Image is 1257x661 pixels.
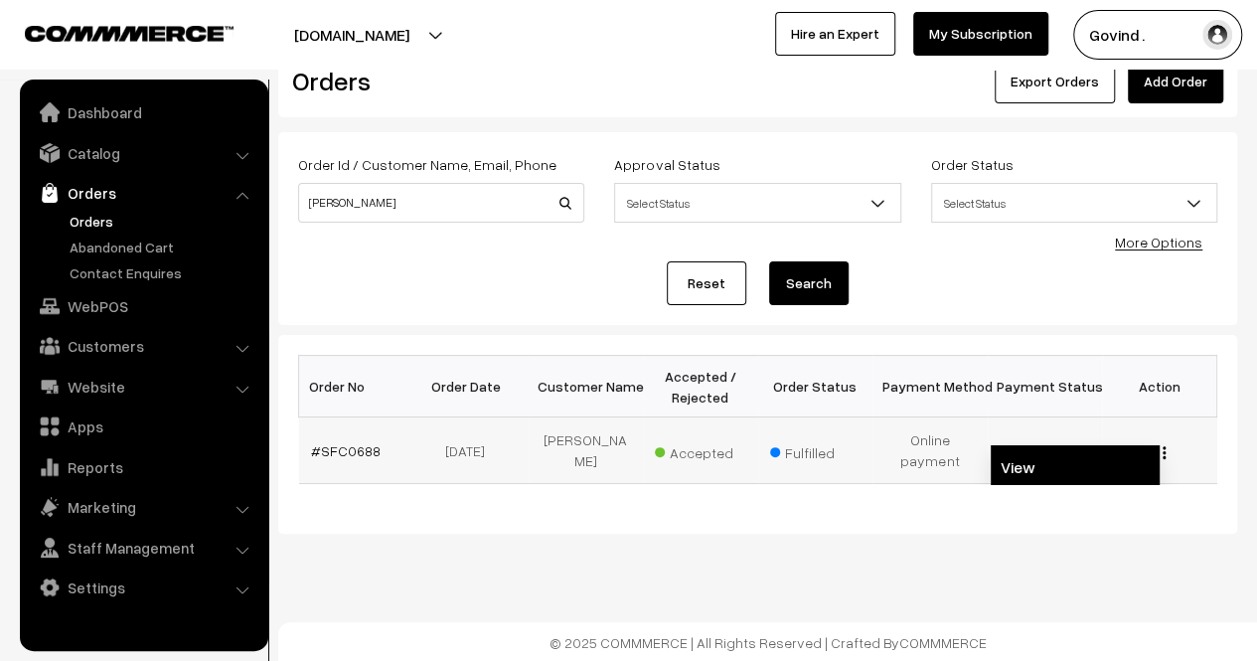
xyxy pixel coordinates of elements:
a: Reports [25,449,261,485]
a: Abandoned Cart [65,237,261,257]
label: Order Id / Customer Name, Email, Phone [298,154,556,175]
button: Export Orders [995,60,1115,103]
th: Order Date [413,356,529,417]
a: Add Order [1128,60,1223,103]
a: Settings [25,570,261,605]
a: Marketing [25,489,261,525]
a: Orders [25,175,261,211]
a: Website [25,369,261,405]
th: Payment Status [988,356,1103,417]
a: COMMMERCE [899,634,987,651]
a: COMMMERCE [25,20,199,44]
a: Catalog [25,135,261,171]
td: Online payment [872,417,988,484]
h2: Orders [292,66,582,96]
a: WebPOS [25,288,261,324]
th: Customer Name [529,356,644,417]
th: Order Status [758,356,873,417]
a: More Options [1115,234,1202,250]
label: Order Status [931,154,1014,175]
td: [PERSON_NAME] [529,417,644,484]
img: user [1202,20,1232,50]
a: Hire an Expert [775,12,895,56]
span: Accepted [655,437,754,463]
span: Select Status [931,183,1217,223]
button: [DOMAIN_NAME] [225,10,479,60]
label: Approval Status [614,154,719,175]
a: Apps [25,409,261,444]
img: Menu [1163,446,1166,459]
th: Payment Method [872,356,988,417]
a: Reset [667,261,746,305]
span: Select Status [932,186,1216,221]
th: Order No [299,356,414,417]
span: Paid [1000,437,1099,463]
input: Order Id / Customer Name / Customer Email / Customer Phone [298,183,584,223]
a: Dashboard [25,94,261,130]
a: Customers [25,328,261,364]
th: Accepted / Rejected [643,356,758,417]
span: Select Status [615,186,899,221]
button: Search [769,261,849,305]
button: Govind . [1073,10,1242,60]
span: Select Status [614,183,900,223]
a: View [991,445,1160,489]
a: Contact Enquires [65,262,261,283]
a: #SFC0688 [311,442,381,459]
td: [DATE] [413,417,529,484]
a: Orders [65,211,261,232]
span: Fulfilled [770,437,869,463]
a: My Subscription [913,12,1048,56]
img: COMMMERCE [25,26,234,41]
a: Staff Management [25,530,261,566]
th: Action [1102,356,1217,417]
